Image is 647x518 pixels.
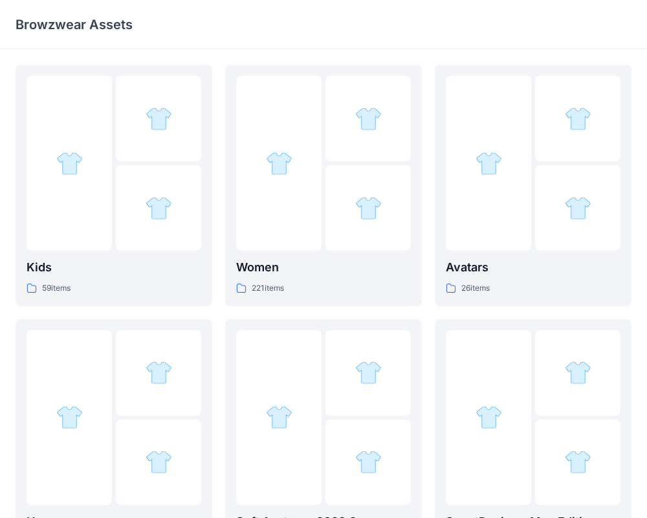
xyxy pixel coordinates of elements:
[27,258,201,276] p: Kids
[146,106,172,132] img: folder 2
[435,65,631,306] a: folder 1folder 2folder 3Avatars26items
[225,65,422,306] a: folder 1folder 2folder 3Women221items
[146,359,172,386] img: folder 2
[56,150,83,177] img: folder 1
[252,282,284,295] p: 221 items
[146,449,172,475] img: folder 3
[146,195,172,221] img: folder 3
[565,359,591,386] img: folder 2
[355,449,382,475] img: folder 3
[16,16,133,34] p: Browzwear Assets
[446,258,620,276] p: Avatars
[236,258,411,276] p: Women
[266,404,292,431] img: folder 1
[565,195,591,221] img: folder 3
[565,106,591,132] img: folder 2
[476,150,502,177] img: folder 1
[355,106,382,132] img: folder 2
[355,195,382,221] img: folder 3
[565,449,591,475] img: folder 3
[16,65,212,306] a: folder 1folder 2folder 3Kids59items
[355,359,382,386] img: folder 2
[42,282,71,295] p: 59 items
[476,404,502,431] img: folder 1
[266,150,292,177] img: folder 1
[461,282,490,295] p: 26 items
[56,404,83,431] img: folder 1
